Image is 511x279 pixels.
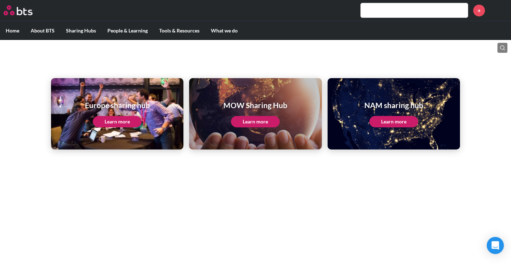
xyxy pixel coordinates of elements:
[487,237,504,254] div: Open Intercom Messenger
[223,100,287,110] h1: MOW Sharing Hub
[93,116,142,127] a: Learn more
[102,21,153,40] label: People & Learning
[4,5,32,15] img: BTS Logo
[60,21,102,40] label: Sharing Hubs
[85,100,150,110] h1: Europe sharing hub
[25,21,60,40] label: About BTS
[490,2,507,19] img: Susy Bobenrieth
[490,2,507,19] a: Profile
[473,5,485,16] a: +
[205,21,243,40] label: What we do
[231,116,280,127] a: Learn more
[369,116,418,127] a: Learn more
[364,100,423,110] h1: NAM sharing hub
[153,21,205,40] label: Tools & Resources
[4,5,46,15] a: Go home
